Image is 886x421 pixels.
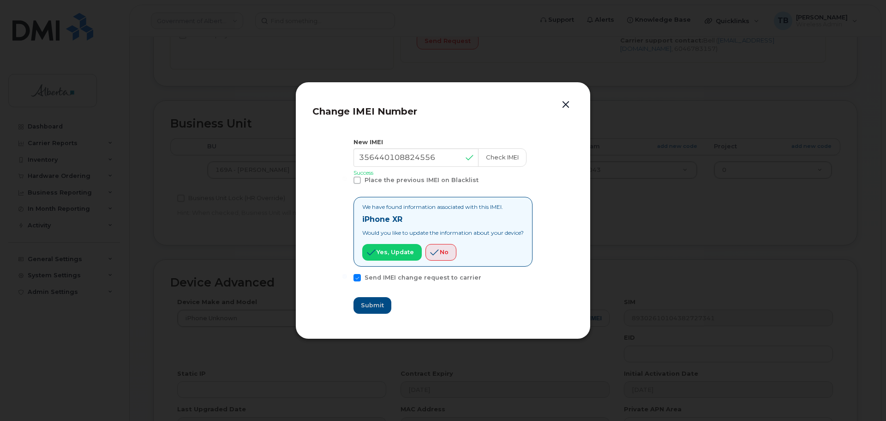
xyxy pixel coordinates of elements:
[353,169,533,177] p: Success
[362,229,524,237] p: Would you like to update the information about your device?
[362,203,524,211] p: We have found information associated with this IMEI.
[377,248,414,256] span: Yes, update
[365,177,479,183] span: Place the previous IMEI on Blacklist
[425,244,456,261] button: No
[478,148,527,167] button: Check IMEI
[342,177,347,181] input: Place the previous IMEI on Blacklist
[312,106,417,117] span: Change IMEI Number
[440,248,449,256] span: No
[353,297,391,314] button: Submit
[362,215,402,224] strong: iPhone XR
[362,244,422,261] button: Yes, update
[342,274,347,279] input: Send IMEI change request to carrier
[361,301,384,310] span: Submit
[365,274,481,281] span: Send IMEI change request to carrier
[353,138,533,146] div: New IMEI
